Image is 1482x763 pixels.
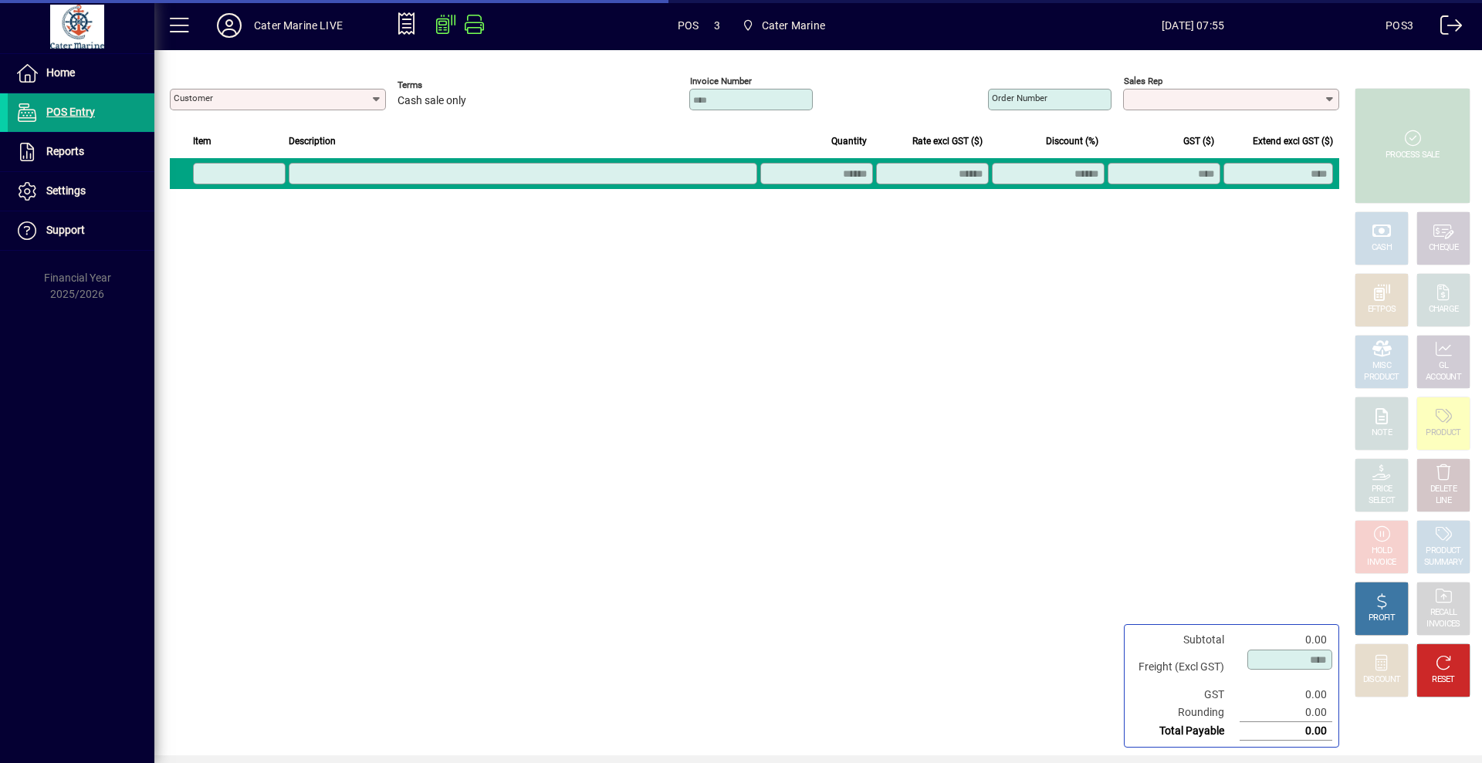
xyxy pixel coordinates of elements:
div: RESET [1432,674,1455,686]
span: Rate excl GST ($) [912,133,983,150]
div: SELECT [1369,495,1396,507]
span: Support [46,224,85,236]
span: POS Entry [46,106,95,118]
td: 0.00 [1240,704,1332,722]
div: ACCOUNT [1426,372,1461,383]
td: 0.00 [1240,631,1332,649]
div: DISCOUNT [1363,674,1400,686]
span: [DATE] 07:55 [1000,13,1386,38]
td: Rounding [1131,704,1240,722]
span: Home [46,66,75,79]
div: MISC [1372,360,1391,372]
div: LINE [1436,495,1451,507]
span: Cash sale only [398,95,466,107]
td: 0.00 [1240,686,1332,704]
mat-label: Sales rep [1124,76,1162,86]
div: CASH [1372,242,1392,254]
td: Subtotal [1131,631,1240,649]
div: EFTPOS [1368,304,1396,316]
div: PRODUCT [1426,545,1460,557]
span: 3 [714,13,720,38]
div: GL [1439,360,1449,372]
button: Profile [205,12,254,39]
td: GST [1131,686,1240,704]
td: Freight (Excl GST) [1131,649,1240,686]
td: Total Payable [1131,722,1240,741]
div: DELETE [1430,484,1457,495]
div: PROFIT [1369,613,1395,624]
a: Settings [8,172,154,211]
span: Settings [46,184,86,197]
mat-label: Customer [174,93,213,103]
div: INVOICES [1426,619,1460,630]
span: Cater Marine [736,12,831,39]
a: Reports [8,133,154,171]
div: CHARGE [1429,304,1459,316]
a: Home [8,54,154,93]
span: Item [193,133,211,150]
span: Reports [46,145,84,157]
span: POS [678,13,699,38]
span: Description [289,133,336,150]
span: Cater Marine [762,13,825,38]
div: RECALL [1430,607,1457,619]
div: SUMMARY [1424,557,1463,569]
a: Support [8,211,154,250]
div: PRODUCT [1426,427,1460,439]
span: Terms [398,80,490,90]
div: PROCESS SALE [1386,150,1440,161]
div: PRODUCT [1364,372,1399,383]
div: POS3 [1386,13,1413,38]
td: 0.00 [1240,722,1332,741]
div: HOLD [1372,545,1392,557]
div: CHEQUE [1429,242,1458,254]
span: Discount (%) [1046,133,1098,150]
span: GST ($) [1183,133,1214,150]
div: INVOICE [1367,557,1396,569]
a: Logout [1429,3,1463,53]
div: PRICE [1372,484,1392,495]
span: Extend excl GST ($) [1253,133,1333,150]
div: NOTE [1372,427,1392,439]
mat-label: Invoice number [690,76,752,86]
mat-label: Order number [992,93,1047,103]
span: Quantity [831,133,867,150]
div: Cater Marine LIVE [254,13,343,38]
